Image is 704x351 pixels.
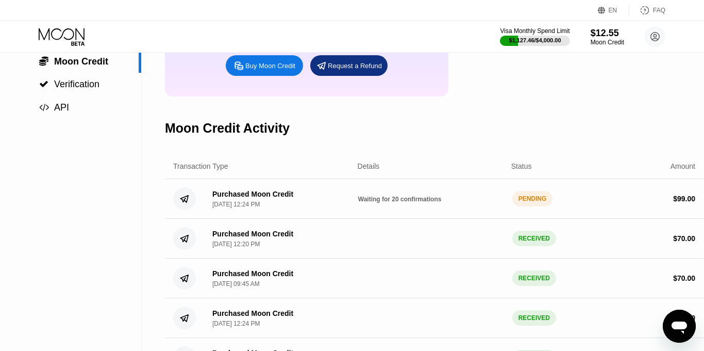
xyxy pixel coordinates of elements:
div: $ 70.00 [673,274,695,282]
div: FAQ [629,5,665,15]
div: $1,127.46 / $4,000.00 [509,37,561,43]
div: [DATE] 12:20 PM [212,241,260,248]
div: Purchased Moon Credit [212,309,293,317]
div: [DATE] 09:45 AM [212,280,260,288]
div: Purchased Moon Credit [212,190,293,198]
div: Transaction Type [173,162,228,170]
span:  [39,103,49,112]
div: $ 70.00 [673,234,695,243]
div: Purchased Moon Credit [212,230,293,238]
div: Moon Credit Activity [165,121,290,136]
div: $12.55Moon Credit [591,28,624,46]
div: EN [598,5,629,15]
span:  [39,56,48,66]
div: Buy Moon Credit [245,61,295,70]
div: EN [609,7,617,14]
div: RECEIVED [512,310,556,326]
div: PENDING [512,191,553,206]
div: [DATE] 12:24 PM [212,320,260,327]
div: $ 99.00 [673,195,695,203]
div:  [39,56,49,66]
span:  [39,79,48,89]
div: Moon Credit [591,39,624,46]
div: Request a Refund [310,55,388,76]
div: [DATE] 12:24 PM [212,201,260,208]
div: Details [358,162,380,170]
div: Purchased Moon Credit [212,269,293,278]
div: Visa Monthly Spend Limit [500,27,569,35]
div:  [39,79,49,89]
div: Amount [671,162,695,170]
div: Visa Monthly Spend Limit$1,127.46/$4,000.00 [500,27,569,46]
span: Moon Credit [54,56,108,67]
div: RECEIVED [512,270,556,286]
div: $12.55 [591,28,624,39]
div: FAQ [653,7,665,14]
div: Request a Refund [328,61,382,70]
span: Verification [54,79,99,89]
span: Waiting for 20 confirmations [358,196,442,203]
div: Status [511,162,532,170]
div: Buy Moon Credit [226,55,303,76]
span: API [54,102,69,113]
iframe: Button to launch messaging window, conversation in progress [663,310,696,343]
div: RECEIVED [512,231,556,246]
